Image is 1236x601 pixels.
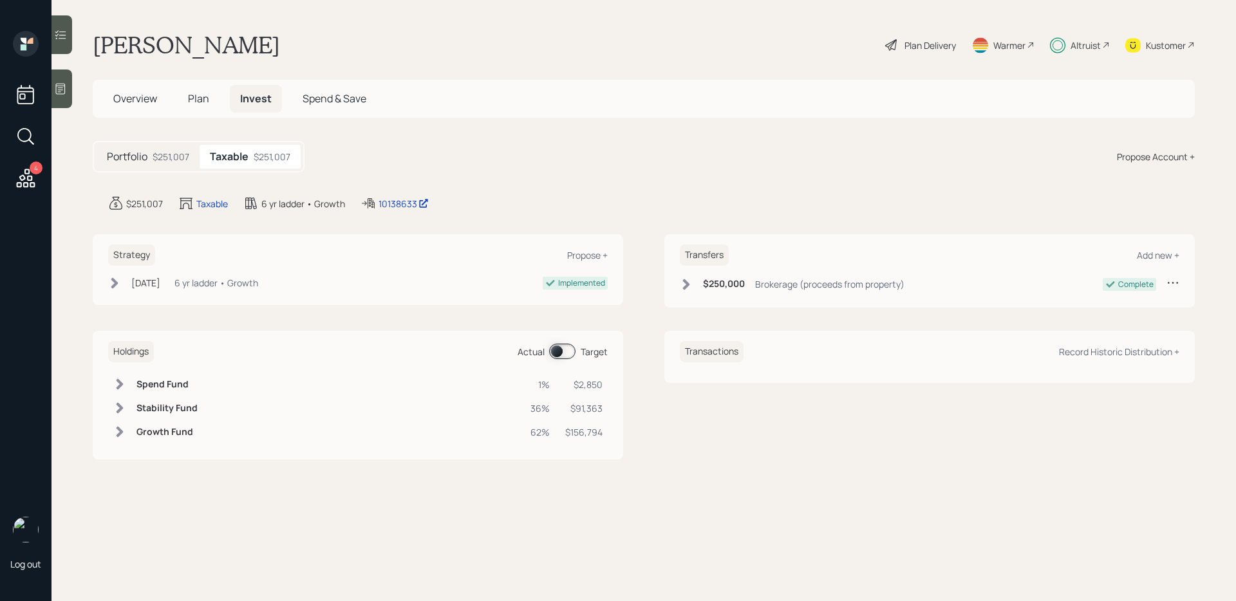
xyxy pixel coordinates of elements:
[680,341,744,362] h6: Transactions
[254,150,290,163] div: $251,007
[153,150,189,163] div: $251,007
[303,91,366,106] span: Spend & Save
[530,402,550,415] div: 36%
[379,197,429,210] div: 10138633
[993,39,1025,52] div: Warmer
[530,378,550,391] div: 1%
[565,402,603,415] div: $91,363
[518,345,545,358] div: Actual
[1059,346,1179,358] div: Record Historic Distribution +
[904,39,956,52] div: Plan Delivery
[126,197,163,210] div: $251,007
[261,197,345,210] div: 6 yr ladder • Growth
[136,379,198,390] h6: Spend Fund
[1117,150,1195,163] div: Propose Account +
[1071,39,1101,52] div: Altruist
[581,345,608,358] div: Target
[10,558,41,570] div: Log out
[136,403,198,414] h6: Stability Fund
[565,378,603,391] div: $2,850
[1118,279,1154,290] div: Complete
[188,91,209,106] span: Plan
[1137,249,1179,261] div: Add new +
[530,425,550,439] div: 62%
[136,427,198,438] h6: Growth Fund
[567,249,608,261] div: Propose +
[558,277,605,289] div: Implemented
[755,277,904,291] div: Brokerage (proceeds from property)
[1146,39,1186,52] div: Kustomer
[565,425,603,439] div: $156,794
[113,91,157,106] span: Overview
[30,162,42,174] div: 4
[108,341,154,362] h6: Holdings
[703,279,745,290] h6: $250,000
[240,91,272,106] span: Invest
[196,197,228,210] div: Taxable
[680,245,729,266] h6: Transfers
[131,276,160,290] div: [DATE]
[107,151,147,163] h5: Portfolio
[13,517,39,542] img: sami-boghos-headshot.png
[210,151,248,163] h5: Taxable
[108,245,155,266] h6: Strategy
[93,31,280,59] h1: [PERSON_NAME]
[174,276,258,290] div: 6 yr ladder • Growth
